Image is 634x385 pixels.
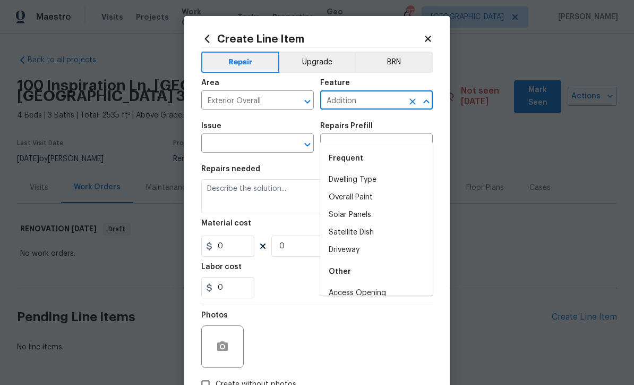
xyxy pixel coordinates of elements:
[320,146,433,171] div: Frequent
[405,94,420,109] button: Clear
[320,122,373,130] h5: Repairs Prefill
[320,241,433,259] li: Driveway
[320,259,433,284] div: Other
[201,52,279,73] button: Repair
[279,52,355,73] button: Upgrade
[419,137,434,152] button: Open
[201,33,423,45] h2: Create Line Item
[355,52,433,73] button: BRN
[201,312,228,319] h5: Photos
[201,122,221,130] h5: Issue
[320,224,433,241] li: Satellite Dish
[201,165,260,173] h5: Repairs needed
[419,94,434,109] button: Close
[201,220,251,227] h5: Material cost
[300,137,315,152] button: Open
[320,284,433,302] li: Access Opening
[320,206,433,224] li: Solar Panels
[201,79,219,87] h5: Area
[320,171,433,189] li: Dwelling Type
[320,79,350,87] h5: Feature
[320,189,433,206] li: Overall Paint
[300,94,315,109] button: Open
[201,263,242,271] h5: Labor cost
